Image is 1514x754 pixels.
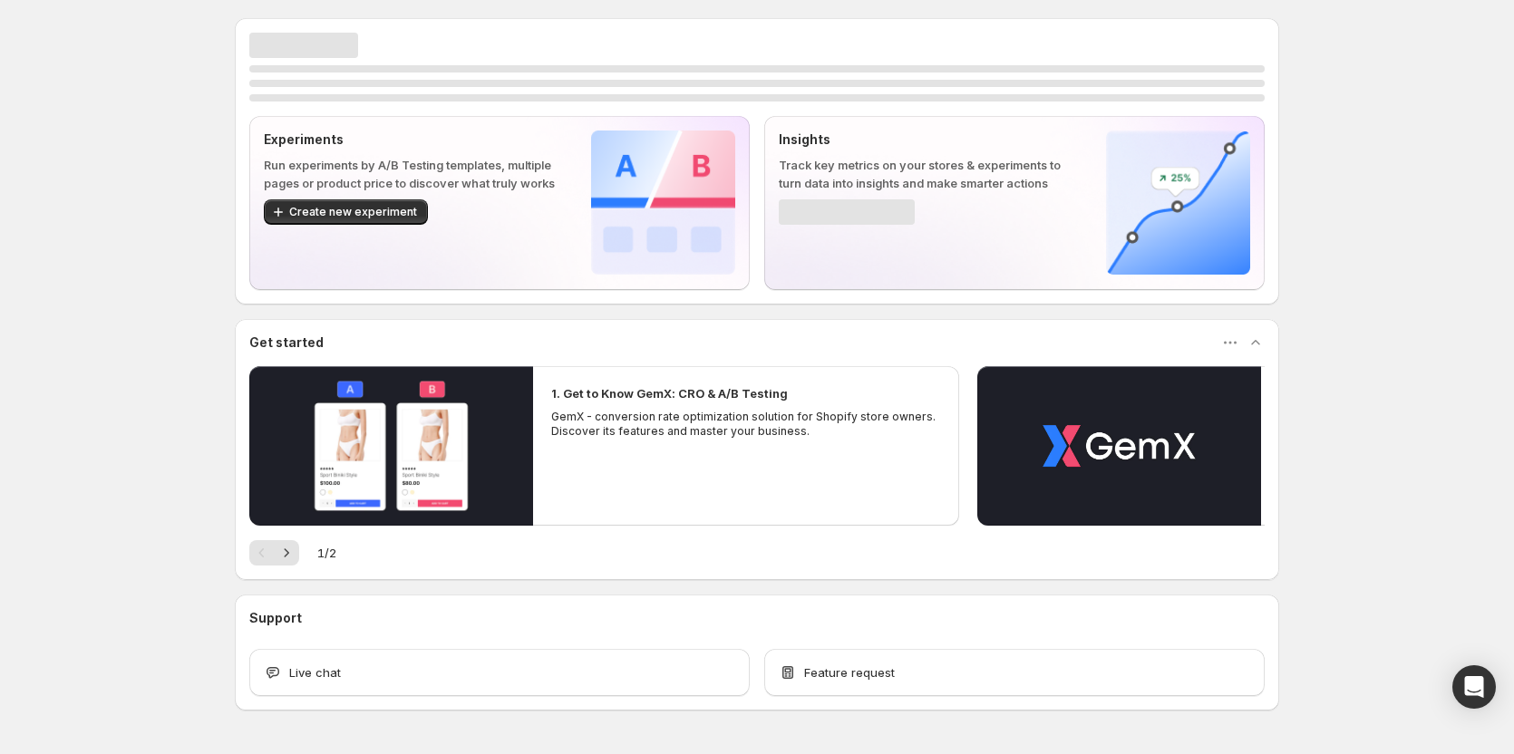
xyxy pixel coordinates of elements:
p: Run experiments by A/B Testing templates, multiple pages or product price to discover what truly ... [264,156,562,192]
p: GemX - conversion rate optimization solution for Shopify store owners. Discover its features and ... [551,410,941,439]
p: Track key metrics on your stores & experiments to turn data into insights and make smarter actions [779,156,1077,192]
button: Create new experiment [264,199,428,225]
span: Feature request [804,663,895,681]
nav: Pagination [249,540,299,565]
span: 1 / 2 [317,544,336,562]
button: Play video [977,366,1261,526]
button: Play video [249,366,533,526]
img: Experiments [591,130,735,275]
h2: 1. Get to Know GemX: CRO & A/B Testing [551,384,788,402]
p: Insights [779,130,1077,149]
p: Experiments [264,130,562,149]
span: Live chat [289,663,341,681]
span: Create new experiment [289,205,417,219]
button: Next [274,540,299,565]
img: Insights [1106,130,1250,275]
h3: Support [249,609,302,627]
div: Open Intercom Messenger [1452,665,1496,709]
h3: Get started [249,333,324,352]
